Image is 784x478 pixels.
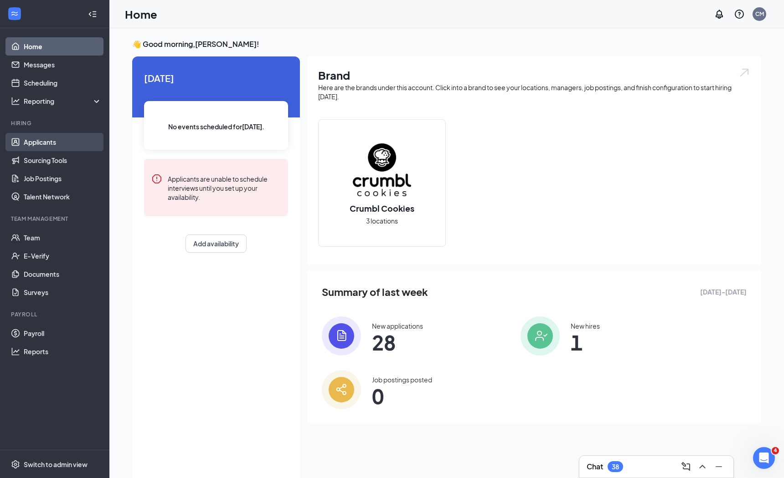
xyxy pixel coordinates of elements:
button: Minimize [712,459,726,474]
div: New applications [372,321,423,331]
span: Summary of last week [322,284,428,300]
a: Scheduling [24,74,102,92]
span: 4 [772,447,779,454]
span: 3 locations [366,216,398,226]
a: E-Verify [24,247,102,265]
div: Payroll [11,310,100,318]
button: ChevronUp [695,459,710,474]
svg: Collapse [88,10,97,19]
iframe: Intercom live chat [753,447,775,469]
a: Team [24,229,102,247]
h1: Home [125,6,157,22]
a: Home [24,37,102,56]
a: Reports [24,342,102,361]
div: Applicants are unable to schedule interviews until you set up your availability. [168,173,281,202]
span: [DATE] - [DATE] [700,287,747,297]
svg: WorkstreamLogo [10,9,19,18]
div: New hires [571,321,600,331]
div: Reporting [24,97,102,106]
a: Job Postings [24,169,102,188]
div: Switch to admin view [24,460,88,469]
h2: Crumbl Cookies [340,203,423,214]
a: Talent Network [24,188,102,206]
a: Payroll [24,324,102,342]
svg: Error [151,173,162,184]
button: ComposeMessage [679,459,693,474]
div: Team Management [11,215,100,223]
svg: ChevronUp [697,461,708,472]
img: icon [521,316,560,356]
svg: Minimize [713,461,724,472]
a: Messages [24,56,102,74]
img: Crumbl Cookies [353,141,411,199]
span: [DATE] [144,71,288,85]
img: icon [322,370,361,409]
a: Applicants [24,133,102,151]
h3: 👋 Good morning, [PERSON_NAME] ! [132,39,761,49]
span: 28 [372,334,423,351]
div: CM [755,10,764,18]
a: Documents [24,265,102,283]
button: Add availability [186,234,247,253]
span: No events scheduled for [DATE] . [168,122,264,132]
div: Job postings posted [372,375,432,384]
img: icon [322,316,361,356]
div: 38 [612,463,619,471]
svg: Analysis [11,97,20,106]
h3: Chat [587,462,603,472]
h1: Brand [318,67,750,83]
img: open.6027fd2a22e1237b5b06.svg [738,67,750,78]
a: Surveys [24,283,102,301]
div: Here are the brands under this account. Click into a brand to see your locations, managers, job p... [318,83,750,101]
svg: Settings [11,460,20,469]
div: Hiring [11,119,100,127]
a: Sourcing Tools [24,151,102,169]
svg: ComposeMessage [681,461,691,472]
span: 1 [571,334,600,351]
svg: QuestionInfo [734,9,745,20]
span: 0 [372,388,432,404]
svg: Notifications [714,9,725,20]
